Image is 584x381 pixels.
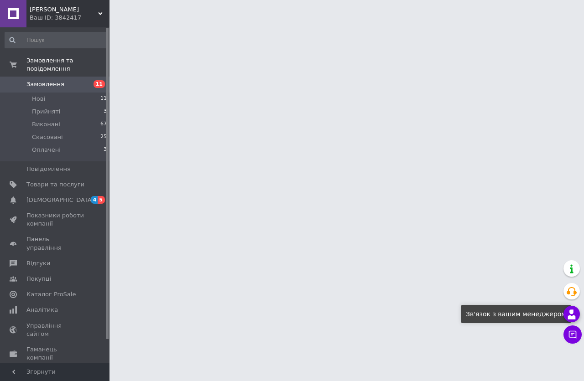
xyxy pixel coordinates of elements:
[26,80,64,88] span: Замовлення
[26,57,109,73] span: Замовлення та повідомлення
[30,14,109,22] div: Ваш ID: 3842417
[5,32,108,48] input: Пошук
[104,108,107,116] span: 3
[104,146,107,154] span: 3
[32,133,63,141] span: Скасовані
[100,120,107,129] span: 67
[32,146,61,154] span: Оплачені
[26,259,50,268] span: Відгуки
[94,80,105,88] span: 11
[32,95,45,103] span: Нові
[100,95,107,103] span: 11
[26,290,76,299] span: Каталог ProSale
[26,306,58,314] span: Аналітика
[563,325,582,344] button: Чат з покупцем
[26,275,51,283] span: Покупці
[461,305,571,323] div: Зв'язок з вашим менеджером
[32,120,60,129] span: Виконані
[26,196,94,204] span: [DEMOGRAPHIC_DATA]
[26,322,84,338] span: Управління сайтом
[30,5,98,14] span: Camelia
[98,196,105,204] span: 5
[26,211,84,228] span: Показники роботи компанії
[26,165,71,173] span: Повідомлення
[91,196,98,204] span: 4
[26,235,84,252] span: Панель управління
[100,133,107,141] span: 25
[26,180,84,189] span: Товари та послуги
[26,345,84,362] span: Гаманець компанії
[32,108,60,116] span: Прийняті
